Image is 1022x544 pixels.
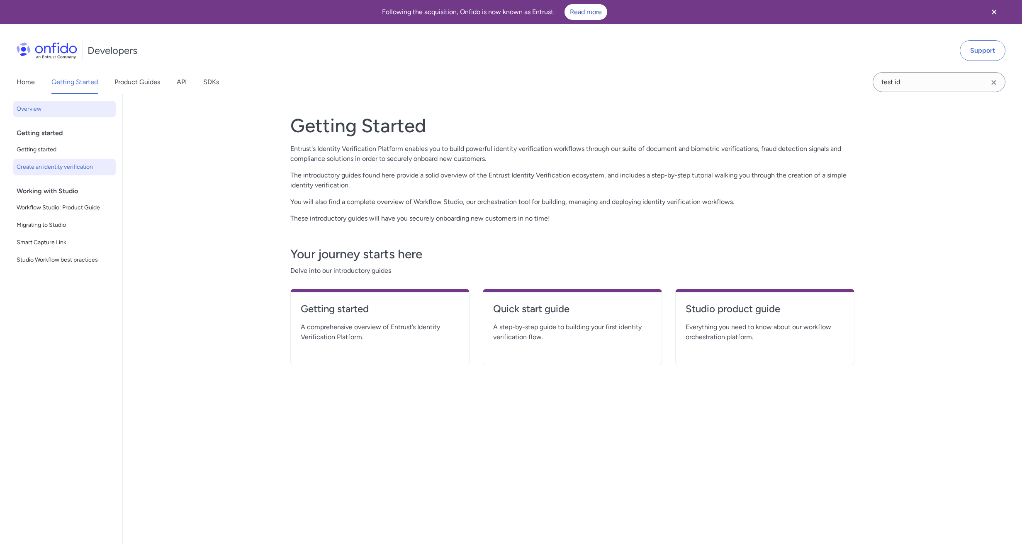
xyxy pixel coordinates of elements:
a: Product Guides [114,70,160,94]
a: Home [17,70,35,94]
img: Onfido Logo [17,42,77,59]
a: Support [960,40,1005,61]
p: The introductory guides found here provide a solid overview of the Entrust Identity Verification ... [290,170,854,190]
svg: Close banner [989,7,999,17]
h4: Getting started [301,302,459,316]
h1: Getting Started [290,114,854,137]
p: These introductory guides will have you securely onboarding new customers in no time! [290,214,854,223]
span: Getting started [17,145,112,155]
a: Studio Workflow best practices [13,252,116,268]
span: Delve into our introductory guides [290,266,854,276]
a: Overview [13,101,116,117]
button: Close banner [979,2,1010,22]
span: A step-by-step guide to building your first identity verification flow. [493,322,652,342]
h4: Quick start guide [493,302,652,316]
span: Studio Workflow best practices [17,255,112,265]
a: API [177,70,187,94]
h1: Developers [88,44,137,57]
div: Working with Studio [17,183,119,199]
a: Migrating to Studio [13,217,116,233]
svg: Clear search field button [989,78,999,87]
span: Create an identity verification [17,162,112,172]
h3: Your journey starts here [290,246,854,262]
span: Workflow Studio: Product Guide [17,203,112,213]
a: Getting started [13,141,116,158]
a: Workflow Studio: Product Guide [13,199,116,216]
span: Overview [17,104,112,114]
h4: Studio product guide [686,302,844,316]
p: Entrust's Identity Verification Platform enables you to build powerful identity verification work... [290,144,854,164]
div: Following the acquisition, Onfido is now known as Entrust. [10,4,979,20]
a: Getting Started [51,70,98,94]
a: SDKs [203,70,219,94]
a: Create an identity verification [13,159,116,175]
span: Migrating to Studio [17,220,112,230]
input: Onfido search input field [873,72,1005,92]
a: Smart Capture Link [13,234,116,251]
span: Smart Capture Link [17,238,112,248]
a: Read more [565,4,607,20]
span: Everything you need to know about our workflow orchestration platform. [686,322,844,342]
a: Getting started [301,302,459,322]
a: Quick start guide [493,302,652,322]
span: A comprehensive overview of Entrust’s Identity Verification Platform. [301,322,459,342]
a: Studio product guide [686,302,844,322]
p: You will also find a complete overview of Workflow Studio, our orchestration tool for building, m... [290,197,854,207]
div: Getting started [17,125,119,141]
